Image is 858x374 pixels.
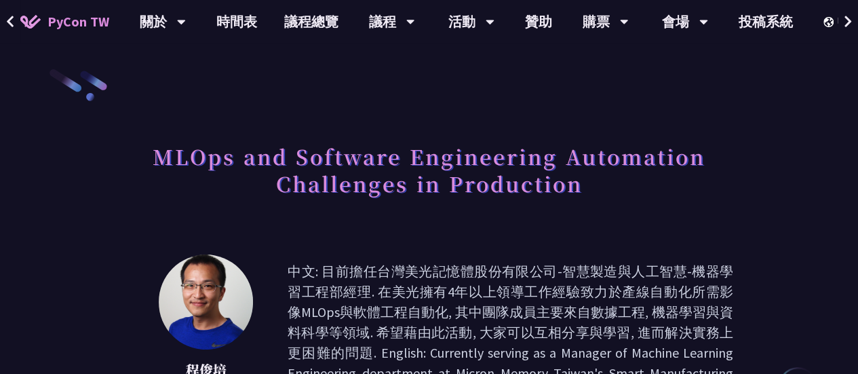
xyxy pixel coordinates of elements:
a: PyCon TW [7,5,123,39]
img: Locale Icon [823,17,837,27]
span: PyCon TW [47,12,109,32]
img: 程俊培 [159,255,253,350]
img: Home icon of PyCon TW 2025 [20,15,41,29]
h1: MLOps and Software Engineering Automation Challenges in Production [125,136,733,204]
